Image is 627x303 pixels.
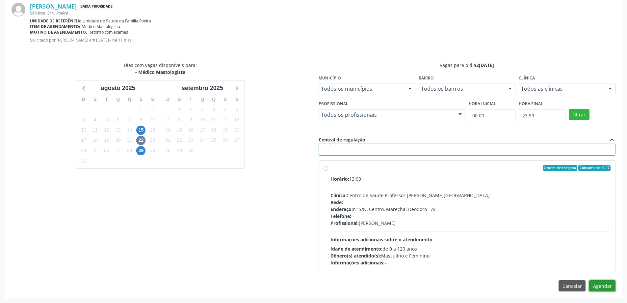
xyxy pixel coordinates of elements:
[330,175,611,182] div: 13:00
[330,192,611,199] div: Centro de Saude Professor [PERSON_NAME][GEOGRAPHIC_DATA]
[319,73,341,83] label: Município
[220,94,231,105] div: S
[30,10,615,16] div: São Jose, S/N, Poeira
[209,126,219,135] span: quinta-feira, 18 de setembro de 2025
[330,199,611,206] div: --
[330,213,611,220] div: --
[321,111,452,118] span: Todos os profissionais
[330,220,611,227] div: [PERSON_NAME]
[163,126,172,135] span: domingo, 14 de setembro de 2025
[519,73,535,83] label: Clínica
[421,85,502,92] span: Todos os bairros
[330,259,384,266] span: Informações adicionais:
[186,115,196,124] span: terça-feira, 9 de setembro de 2025
[114,115,123,124] span: quarta-feira, 6 de agosto de 2025
[209,105,219,114] span: quinta-feira, 4 de setembro de 2025
[198,126,207,135] span: quarta-feira, 17 de setembro de 2025
[330,220,359,226] span: Profissional:
[578,165,611,171] span: Consumidos: 0 / 7
[175,136,184,145] span: segunda-feira, 22 de setembro de 2025
[330,236,432,243] span: Informações adicionais sobre o atendimento
[196,94,208,105] div: Q
[148,115,157,124] span: sábado, 9 de agosto de 2025
[519,99,543,109] label: Hora final
[30,3,77,10] a: [PERSON_NAME]
[209,115,219,124] span: quinta-feira, 11 de setembro de 2025
[221,126,230,135] span: sexta-feira, 19 de setembro de 2025
[83,18,151,24] span: Unidade de Saude da Familia Poeira
[186,136,196,145] span: terça-feira, 23 de setembro de 2025
[559,280,586,291] button: Cancelar
[543,165,577,171] span: Ordem de chegada
[148,126,157,135] span: sábado, 16 de agosto de 2025
[125,126,134,135] span: quinta-feira, 14 de agosto de 2025
[136,115,145,124] span: sexta-feira, 8 de agosto de 2025
[79,136,88,145] span: domingo, 17 de agosto de 2025
[569,109,589,120] button: Filtrar
[30,24,80,29] b: Item de agendamento:
[30,18,81,24] b: Unidade de referência:
[163,136,172,145] span: domingo, 21 de setembro de 2025
[79,146,88,155] span: domingo, 24 de agosto de 2025
[114,146,123,155] span: quarta-feira, 27 de agosto de 2025
[163,115,172,124] span: domingo, 7 de setembro de 2025
[148,105,157,114] span: sábado, 2 de agosto de 2025
[91,115,100,124] span: segunda-feira, 4 de agosto de 2025
[91,126,100,135] span: segunda-feira, 11 de agosto de 2025
[179,84,226,93] div: setembro 2025
[476,62,494,68] span: 2[DATE]
[209,136,219,145] span: quinta-feira, 25 de setembro de 2025
[136,146,145,155] span: sexta-feira, 29 de agosto de 2025
[175,146,184,155] span: segunda-feira, 29 de setembro de 2025
[114,126,123,135] span: quarta-feira, 13 de agosto de 2025
[330,192,347,198] span: Clínica:
[79,115,88,124] span: domingo, 3 de agosto de 2025
[330,176,349,182] span: Horário:
[125,136,134,145] span: quinta-feira, 21 de agosto de 2025
[98,84,138,93] div: agosto 2025
[319,136,365,143] div: Central de regulação
[147,94,158,105] div: S
[89,29,128,35] span: Retorno com exames
[232,115,241,124] span: sábado, 13 de setembro de 2025
[90,94,101,105] div: S
[208,94,220,105] div: Q
[112,94,124,105] div: Q
[186,105,196,114] span: terça-feira, 2 de setembro de 2025
[232,136,241,145] span: sábado, 27 de setembro de 2025
[30,37,615,43] p: Solicitado por [PERSON_NAME] em [DATE] - há 11 dias
[78,94,90,105] div: D
[330,206,611,213] div: nº S/N, Centro, Marechal Deodoro - AL
[330,199,343,205] span: Rede:
[12,3,25,16] img: img
[330,252,611,259] div: Masculino e Feminino
[330,246,382,252] span: Idade de atendimento:
[136,136,145,145] span: sexta-feira, 22 de agosto de 2025
[330,213,351,219] span: Telefone:
[124,62,197,76] div: Dias com vagas disponíveis para:
[231,94,243,105] div: S
[469,99,496,109] label: Hora inicial
[30,29,87,35] b: Motivo de agendamento:
[163,146,172,155] span: domingo, 28 de setembro de 2025
[232,126,241,135] span: sábado, 20 de setembro de 2025
[419,73,434,83] label: Bairro
[175,115,184,124] span: segunda-feira, 8 de setembro de 2025
[79,3,114,10] span: Baixa Prioridade
[186,146,196,155] span: terça-feira, 30 de setembro de 2025
[330,245,611,252] div: de 0 a 120 anos
[608,136,615,143] i: expand_less
[198,136,207,145] span: quarta-feira, 24 de setembro de 2025
[174,94,185,105] div: S
[319,62,616,69] div: Vagas para o dia
[82,24,120,29] span: Médico Mastologista
[102,146,111,155] span: terça-feira, 26 de agosto de 2025
[114,136,123,145] span: quarta-feira, 20 de agosto de 2025
[101,94,112,105] div: T
[221,115,230,124] span: sexta-feira, 12 de setembro de 2025
[589,280,615,291] button: Agendar
[135,94,147,105] div: S
[330,259,611,266] div: --
[221,105,230,114] span: sexta-feira, 5 de setembro de 2025
[198,115,207,124] span: quarta-feira, 10 de setembro de 2025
